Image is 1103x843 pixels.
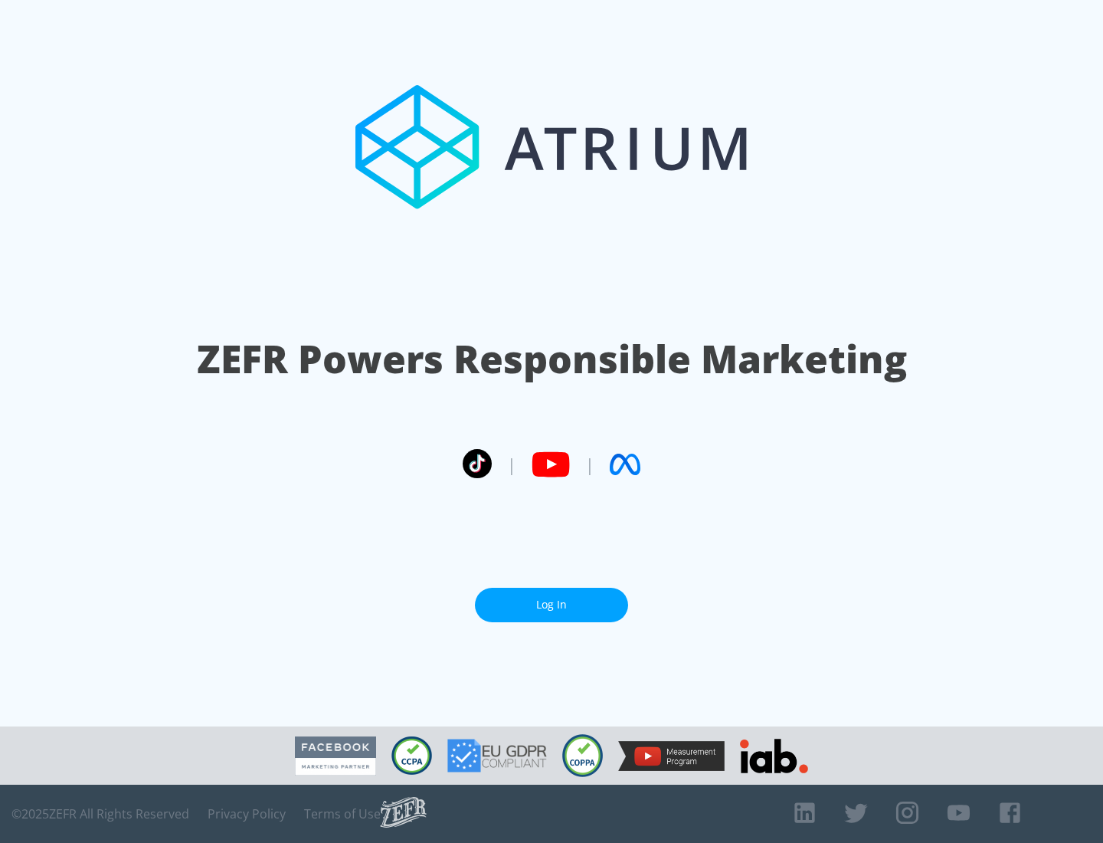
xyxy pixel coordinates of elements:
span: © 2025 ZEFR All Rights Reserved [11,806,189,822]
img: GDPR Compliant [447,739,547,772]
img: Facebook Marketing Partner [295,736,376,776]
img: YouTube Measurement Program [618,741,725,771]
a: Privacy Policy [208,806,286,822]
img: COPPA Compliant [562,734,603,777]
a: Log In [475,588,628,622]
img: CCPA Compliant [391,736,432,775]
h1: ZEFR Powers Responsible Marketing [197,333,907,385]
img: IAB [740,739,808,773]
span: | [507,453,516,476]
a: Terms of Use [304,806,381,822]
span: | [585,453,594,476]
